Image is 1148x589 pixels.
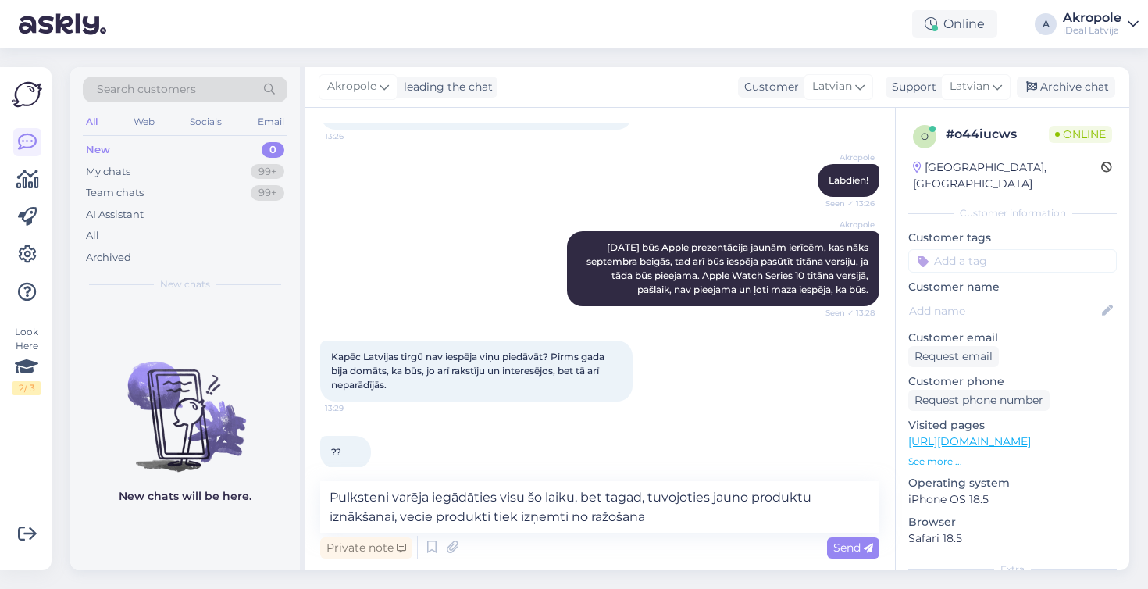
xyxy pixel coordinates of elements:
span: [DATE] būs Apple prezentācija jaunām ierīcēm, kas nāks septembra beigās, tad arī būs iespēja pasū... [586,241,871,295]
p: Customer phone [908,373,1117,390]
input: Add name [909,302,1099,319]
div: 99+ [251,185,284,201]
span: Akropole [816,219,875,230]
p: Browser [908,514,1117,530]
img: Askly Logo [12,80,42,109]
div: Request phone number [908,390,1050,411]
p: Operating system [908,475,1117,491]
span: Send [833,541,873,555]
img: No chats [70,334,300,474]
div: 2 / 3 [12,381,41,395]
p: See more ... [908,455,1117,469]
div: leading the chat [398,79,493,95]
div: Archive chat [1017,77,1115,98]
div: Look Here [12,325,41,395]
p: Customer tags [908,230,1117,246]
div: Archived [86,250,131,266]
div: A [1035,13,1057,35]
div: Extra [908,562,1117,577]
div: New [86,142,110,158]
p: New chats will be here. [119,488,251,505]
span: 13:29 [325,402,383,414]
input: Add a tag [908,249,1117,273]
p: Visited pages [908,417,1117,434]
div: Online [912,10,997,38]
div: Akropole [1063,12,1121,24]
div: Team chats [86,185,144,201]
span: Labdien! [829,174,868,186]
p: iPhone OS 18.5 [908,491,1117,508]
div: All [86,228,99,244]
p: Customer name [908,279,1117,295]
span: Search customers [97,81,196,98]
span: o [921,130,929,142]
span: Akropole [816,152,875,163]
div: Web [130,112,158,132]
div: 0 [262,142,284,158]
span: Latvian [812,78,852,95]
div: 99+ [251,164,284,180]
a: AkropoleiDeal Latvija [1063,12,1139,37]
div: Customer [738,79,799,95]
div: [GEOGRAPHIC_DATA], [GEOGRAPHIC_DATA] [913,159,1101,192]
div: All [83,112,101,132]
div: # o44iucws [946,125,1049,144]
span: Latvian [950,78,989,95]
span: New chats [160,277,210,291]
div: Email [255,112,287,132]
div: My chats [86,164,130,180]
span: Seen ✓ 13:28 [816,307,875,319]
span: 13:26 [325,130,383,142]
p: Customer email [908,330,1117,346]
div: Socials [187,112,225,132]
div: Support [886,79,936,95]
div: Request email [908,346,999,367]
span: Online [1049,126,1112,143]
textarea: Pulksteni varēja iegādāties visu šo laiku, bet tagad, tuvojoties jauno produktu iznākšanai, vecie... [320,481,879,533]
p: Safari 18.5 [908,530,1117,547]
div: Private note [320,537,412,559]
div: AI Assistant [86,207,144,223]
div: iDeal Latvija [1063,24,1121,37]
span: Akropole [327,78,376,95]
span: Kapēc Latvijas tirgū nav iespēja viņu piedāvāt? Pirms gada bija domāts, ka būs, jo arī rakstīju u... [331,351,607,391]
a: [URL][DOMAIN_NAME] [908,434,1031,448]
span: Seen ✓ 13:26 [816,198,875,209]
div: Customer information [908,206,1117,220]
span: ?? [331,446,341,458]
